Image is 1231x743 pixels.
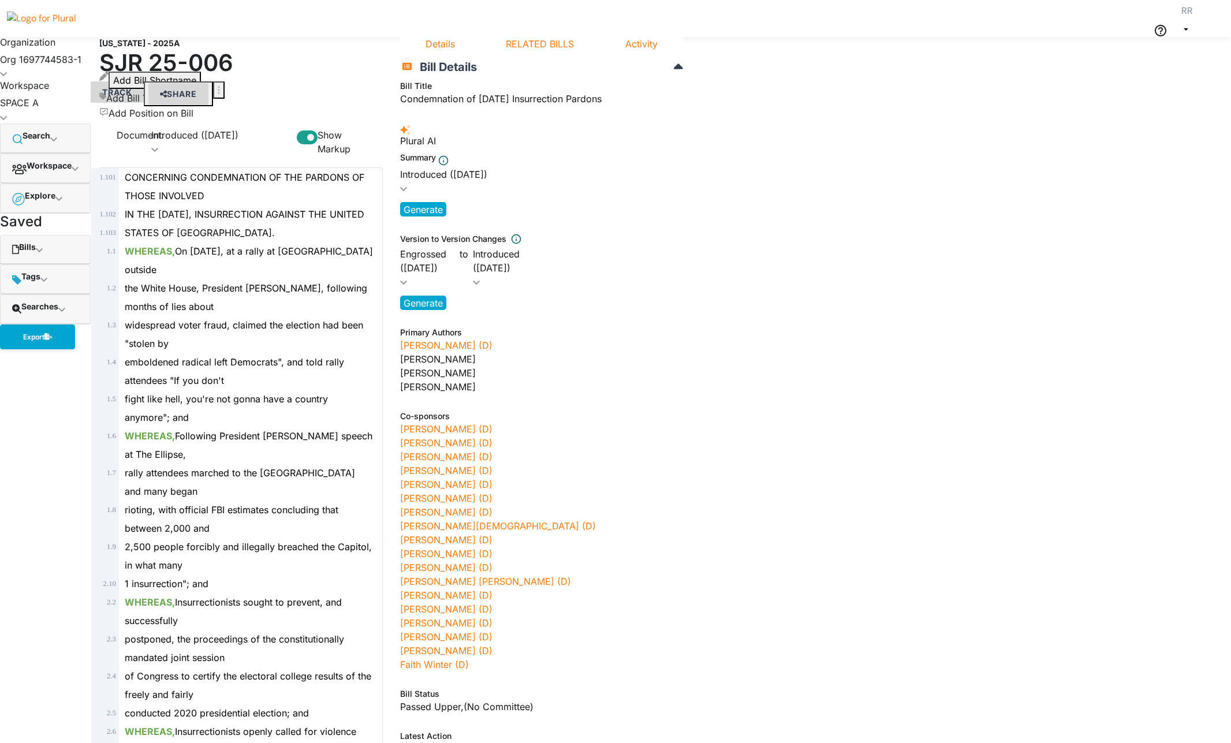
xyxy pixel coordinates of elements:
a: [PERSON_NAME] (D) [400,631,493,643]
span: Insurrectionists sought to prevent, and successfully [125,596,342,626]
div: Introduced ([DATE]) [400,167,542,181]
span: Show Markup [318,128,374,156]
span: CONCERNING CONDEMNATION OF THE PARDONS OF THOSE INVOLVED [125,171,364,201]
button: Share [148,83,208,104]
a: [PERSON_NAME] (D) [400,479,493,490]
span: 1 . 2 [107,284,116,292]
button: Generate [400,202,446,216]
span: widespread voter fraud, claimed the election had been "stolen by [125,319,363,349]
div: [PERSON_NAME] [400,366,684,380]
span: 1 . 5 [107,395,116,403]
span: 2 . 5 [107,709,116,717]
span: 2 . 4 [107,672,116,680]
ins: WHEREAS, [125,430,175,442]
span: 1 . 6 [107,432,116,440]
h3: Co-sponsors [400,410,684,422]
h3: Latest Action [400,730,684,742]
span: Add Bill Tags [106,92,163,104]
a: [PERSON_NAME] (D) [400,645,493,656]
span: 2 . 3 [107,635,116,643]
h3: Primary Authors [400,326,684,338]
ins: WHEREAS, [125,726,175,737]
div: Condemnation of [DATE] Insurrection Pardons [400,80,684,113]
span: 1 . 102 [99,210,116,218]
a: [PERSON_NAME] (D) [400,339,493,351]
div: Add tags [99,92,163,104]
span: 2 . 2 [107,598,116,606]
span: 1 . 4 [107,358,116,366]
a: Faith Winter (D) [400,659,469,670]
button: Generate [400,296,446,310]
a: Activity [600,37,684,51]
a: [PERSON_NAME] (D) [400,423,493,435]
h2: Workspace [27,161,72,171]
h3: Bill Status [400,688,684,700]
button: Track [91,81,144,103]
span: of Congress to certify the electoral college results of the freely and fairly [125,670,371,700]
span: 1 . 8 [107,506,116,514]
a: [PERSON_NAME] (D) [400,492,493,504]
span: fight like hell, you're not gonna have a country anymore"; and [125,393,328,423]
span: emboldened radical left Democrats", and told rally attendees "If you don't [125,356,344,386]
span: 1 . 1 [107,247,116,255]
span: Generate [404,297,443,309]
a: [PERSON_NAME] (D) [400,589,493,601]
h2: Bills [19,242,36,252]
img: Logo for Plural [7,12,88,25]
div: [PERSON_NAME] [400,352,684,366]
span: the White House, President [PERSON_NAME], following months of lies about [125,282,367,312]
h3: Bill Title [400,80,684,92]
h2: Searches [21,302,58,312]
a: [PERSON_NAME] (D) [400,603,493,615]
div: Introduced ([DATE]) [151,128,248,142]
span: 1 insurrection"; and [125,578,208,589]
a: [PERSON_NAME][DEMOGRAPHIC_DATA] (D) [400,520,596,532]
span: [US_STATE] - 2025A [99,38,180,48]
ins: WHEREAS, [125,245,175,257]
a: Details [400,37,481,51]
div: Introduced ([DATE]) [473,247,528,275]
button: Share [144,81,213,106]
h2: Tags [21,272,40,282]
span: Bill Details [414,60,477,74]
a: [PERSON_NAME] (D) [400,548,493,559]
span: 2,500 people forcibly and illegally breached the Capitol, in what many [125,541,372,571]
span: STATES OF [GEOGRAPHIC_DATA]. [125,227,275,238]
span: to [455,247,473,289]
span: 1 . 3 [107,321,116,329]
div: Add Position Statement [99,107,193,128]
h2: Search [23,131,50,141]
div: RELATED BILLS [480,37,600,51]
h2: Explore [25,191,55,201]
span: 1 . 101 [99,173,116,181]
span: postponed, the proceedings of the constitutionally mandated joint session [125,633,344,663]
div: [PERSON_NAME] [400,380,684,394]
span: Document: [108,128,137,156]
span: Following President [PERSON_NAME] speech at The Ellipse, [125,430,372,460]
a: [PERSON_NAME] (D) [400,506,493,518]
span: 1 . 103 [99,229,116,237]
div: Passed Upper , (no committee) [400,700,684,714]
span: Version to Version Changes [400,233,506,245]
span: 1 . 7 [107,469,116,477]
a: [PERSON_NAME] [PERSON_NAME] (D) [400,576,571,587]
h3: Plural AI [400,136,684,147]
span: rally attendees marched to the [GEOGRAPHIC_DATA] and many began [125,467,355,497]
a: [PERSON_NAME] (D) [400,617,493,629]
h3: Summary [400,151,436,167]
h1: SJR 25-006 [99,49,383,77]
span: Activity [625,38,658,50]
a: [PERSON_NAME] (D) [400,465,493,476]
a: [PERSON_NAME] (D) [400,562,493,573]
ins: WHEREAS, [125,596,175,608]
span: Generate [404,204,443,215]
span: IN THE [DATE], INSURRECTION AGAINST THE UNITED [125,208,364,220]
span: 1 . 9 [107,543,116,551]
a: [PERSON_NAME] (D) [400,451,493,462]
a: [PERSON_NAME] (D) [400,534,493,546]
span: On [DATE], at a rally at [GEOGRAPHIC_DATA] outside [125,245,373,275]
button: Add Bill Shortname [109,72,201,89]
span: Details [426,38,455,50]
p: Add Position on Bill [109,107,193,119]
span: 2 . 6 [107,727,116,735]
